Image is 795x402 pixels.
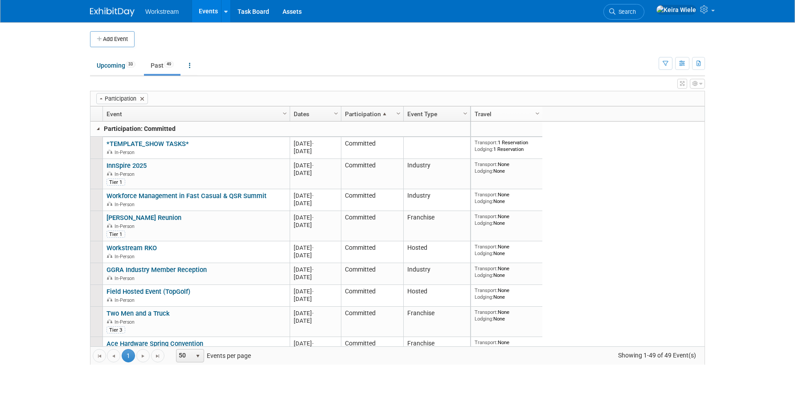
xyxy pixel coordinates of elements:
[165,349,260,362] span: Events per page
[96,353,103,360] span: Go to the first page
[107,309,170,317] a: Two Men and a Truck
[98,95,105,102] span: (sorted ascending)
[312,244,314,251] span: -
[395,110,402,117] span: Column Settings
[403,211,470,241] td: Franchise
[475,265,539,278] div: None None
[145,8,179,15] span: Workstream
[475,244,498,250] span: Transport:
[475,244,539,256] div: None None
[312,214,314,221] span: -
[403,189,470,211] td: Industry
[403,159,470,189] td: Industry
[312,266,314,273] span: -
[99,95,136,103] a: (sorted ascending)Participation
[475,250,493,256] span: Lodging:
[475,346,493,352] span: Lodging:
[110,353,117,360] span: Go to the previous page
[93,349,106,362] a: Go to the first page
[461,106,471,120] a: Column Settings
[407,106,464,122] a: Event Type
[107,288,190,296] a: Field Hosted Event (TopGolf)
[394,106,404,120] a: Column Settings
[107,340,203,348] a: Ace Hardware Spring Convention
[475,191,498,198] span: Transport:
[475,106,537,122] a: Travel
[341,189,403,211] td: Committed
[280,106,290,120] a: Column Settings
[151,349,164,362] a: Go to the last page
[115,319,137,325] span: In-Person
[194,353,201,360] span: select
[475,272,493,278] span: Lodging:
[176,349,192,362] span: 50
[294,192,337,199] div: [DATE]
[107,140,189,148] a: *TEMPLATE_SHOW TASKS*
[154,353,161,360] span: Go to the last page
[90,8,135,16] img: ExhibitDay
[475,198,493,204] span: Lodging:
[615,8,636,15] span: Search
[534,110,541,117] span: Column Settings
[294,214,337,221] div: [DATE]
[312,162,314,169] span: -
[475,213,539,226] div: None None
[107,214,181,222] a: [PERSON_NAME] Reunion
[136,349,150,362] a: Go to the next page
[126,61,135,68] span: 33
[107,150,112,154] img: In-Person Event
[294,162,337,169] div: [DATE]
[294,140,337,147] div: [DATE]
[294,106,335,122] a: Dates
[656,5,697,15] img: Keira Wiele
[475,161,498,167] span: Transport:
[475,339,498,345] span: Transport:
[341,337,403,367] td: Committed
[294,273,337,281] div: [DATE]
[403,241,470,263] td: Hosted
[475,287,539,300] div: None None
[294,147,337,155] div: [DATE]
[107,254,112,258] img: In-Person Event
[475,287,498,293] span: Transport:
[107,244,157,252] a: Workstream RKO
[294,169,337,177] div: [DATE]
[294,309,337,317] div: [DATE]
[107,171,112,176] img: In-Person Event
[115,202,137,207] span: In-Person
[312,192,314,199] span: -
[475,309,539,322] div: None None
[533,106,543,120] a: Column Settings
[107,319,112,324] img: In-Person Event
[341,241,403,263] td: Committed
[90,124,180,134] p: Participation: Committed
[475,139,498,146] span: Transport:
[294,266,337,273] div: [DATE]
[341,159,403,189] td: Committed
[341,211,403,241] td: Committed
[294,295,337,303] div: [DATE]
[294,252,337,259] div: [DATE]
[341,285,403,307] td: Committed
[107,349,120,362] a: Go to the previous page
[115,297,137,303] span: In-Person
[294,221,337,229] div: [DATE]
[475,168,493,174] span: Lodging:
[341,263,403,285] td: Committed
[107,192,266,200] a: Workforce Management in Fast Casual & QSR Summit
[603,4,644,20] a: Search
[610,349,705,361] span: Showing 1-49 of 49 Event(s)
[107,202,112,206] img: In-Person Event
[462,110,469,117] span: Column Settings
[312,340,314,347] span: -
[475,191,539,204] div: None None
[403,263,470,285] td: Industry
[115,171,137,177] span: In-Person
[281,110,288,117] span: Column Settings
[475,339,539,352] div: None None
[294,288,337,295] div: [DATE]
[341,307,403,337] td: Committed
[164,61,174,68] span: 49
[107,223,112,228] img: In-Person Event
[294,317,337,325] div: [DATE]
